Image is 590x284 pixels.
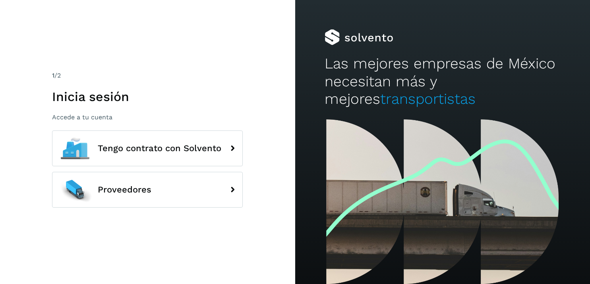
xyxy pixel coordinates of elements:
span: 1 [52,72,54,79]
span: transportistas [380,90,476,107]
button: Tengo contrato con Solvento [52,130,243,166]
h1: Inicia sesión [52,89,243,104]
span: Proveedores [98,185,151,195]
div: /2 [52,71,243,80]
h2: Las mejores empresas de México necesitan más y mejores [325,55,561,108]
p: Accede a tu cuenta [52,113,243,121]
button: Proveedores [52,172,243,208]
span: Tengo contrato con Solvento [98,144,221,153]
